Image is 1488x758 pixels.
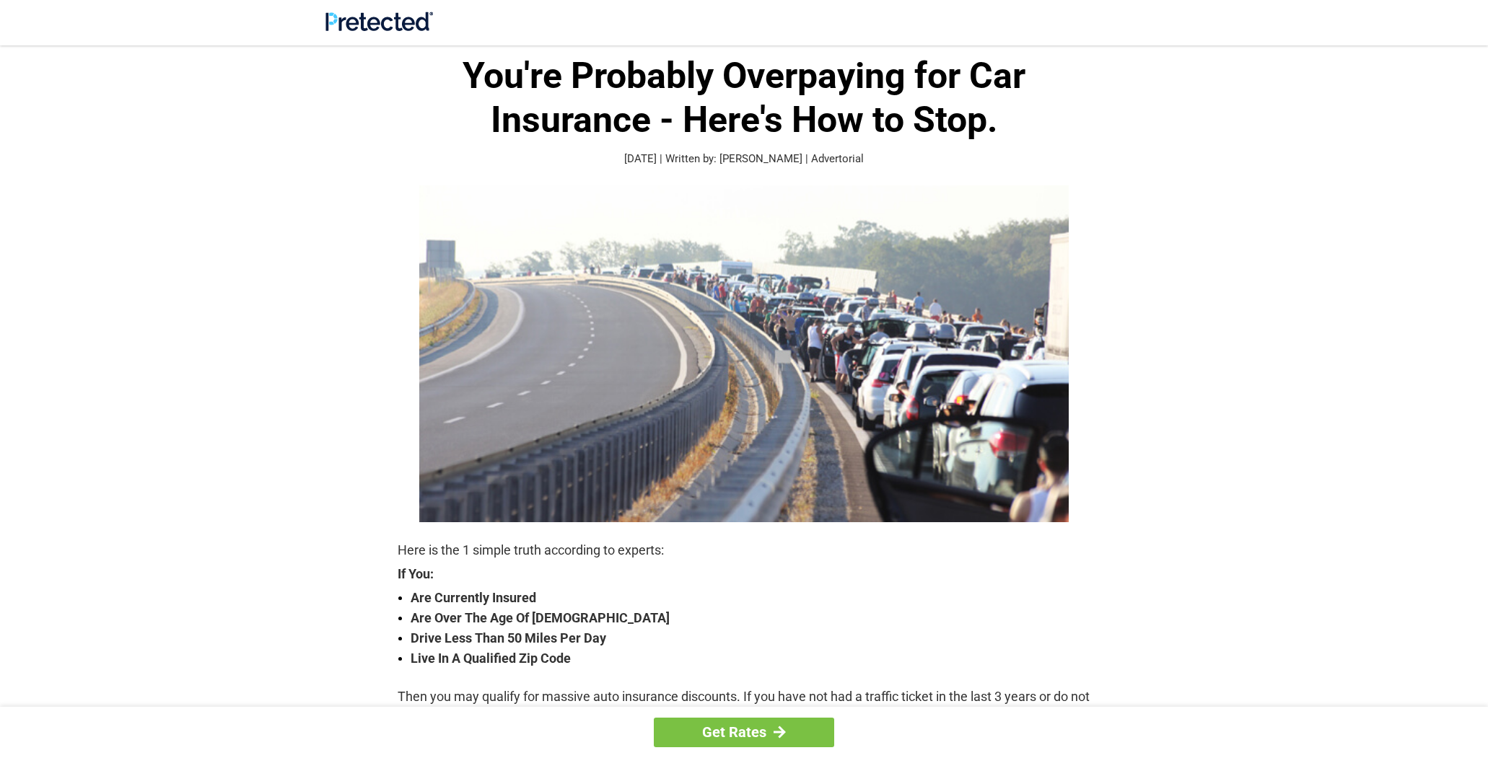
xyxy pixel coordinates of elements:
strong: Drive Less Than 50 Miles Per Day [411,628,1090,648]
strong: Are Over The Age Of [DEMOGRAPHIC_DATA] [411,608,1090,628]
p: Then you may qualify for massive auto insurance discounts. If you have not had a traffic ticket i... [398,687,1090,727]
img: Site Logo [325,12,433,31]
p: Here is the 1 simple truth according to experts: [398,540,1090,560]
strong: Are Currently Insured [411,588,1090,608]
p: [DATE] | Written by: [PERSON_NAME] | Advertorial [398,151,1090,167]
strong: Live In A Qualified Zip Code [411,648,1090,669]
strong: If You: [398,568,1090,581]
h1: You're Probably Overpaying for Car Insurance - Here's How to Stop. [398,54,1090,142]
a: Site Logo [325,20,433,34]
a: Get Rates [654,718,834,747]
